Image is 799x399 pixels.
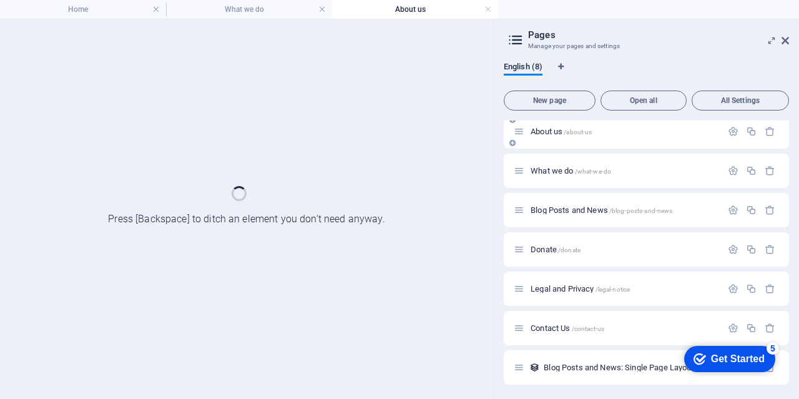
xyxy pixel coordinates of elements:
span: Blog Posts and News [531,205,672,215]
span: Click to open page [531,127,592,136]
div: 5 [92,2,105,15]
div: Settings [728,126,738,137]
span: Open all [606,97,681,104]
h4: What we do [166,2,332,16]
div: Settings [728,323,738,333]
div: Get Started [37,14,91,25]
div: Remove [765,165,775,176]
div: Settings [728,244,738,255]
h4: About us [332,2,498,16]
span: Click to open page [531,284,630,293]
div: Blog Posts and News: Single Page Layout/blog-posts-and-news-item [540,363,740,372]
h3: Manage your pages and settings [528,41,764,52]
div: Settings [728,165,738,176]
div: What we do/what-we-do [527,167,722,175]
div: Duplicate [746,283,757,294]
div: Language Tabs [504,62,789,86]
span: What we do [531,166,611,175]
div: Settings [728,205,738,215]
span: /about-us [564,129,592,135]
div: Settings [728,283,738,294]
div: About us/about-us [527,127,722,135]
div: Remove [765,283,775,294]
span: All Settings [697,97,783,104]
span: Click to open page [531,323,604,333]
div: Remove [765,126,775,137]
div: Duplicate [746,244,757,255]
span: English (8) [504,59,542,77]
span: /legal-notice [596,286,630,293]
div: Remove [765,244,775,255]
span: Click to open page [531,245,581,254]
span: Click to open page [544,363,773,372]
span: /contact-us [572,325,605,332]
div: Duplicate [746,126,757,137]
button: Open all [600,91,687,111]
span: New page [509,97,590,104]
h2: Pages [528,29,789,41]
div: Blog Posts and News/blog-posts-and-news [527,206,722,214]
div: Remove [765,205,775,215]
div: Duplicate [746,205,757,215]
button: All Settings [692,91,789,111]
button: New page [504,91,596,111]
div: Remove [765,323,775,333]
div: This layout is used as a template for all items (e.g. a blog post) of this collection. The conten... [529,362,540,373]
div: Legal and Privacy/legal-notice [527,285,722,293]
div: Get Started 5 items remaining, 0% complete [10,6,101,32]
span: /blog-posts-and-news [609,207,673,214]
div: Contact Us/contact-us [527,324,722,332]
div: Duplicate [746,165,757,176]
span: /what-we-do [575,168,612,175]
span: /donate [558,247,581,254]
div: Donate/donate [527,245,722,254]
div: Duplicate [746,323,757,333]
